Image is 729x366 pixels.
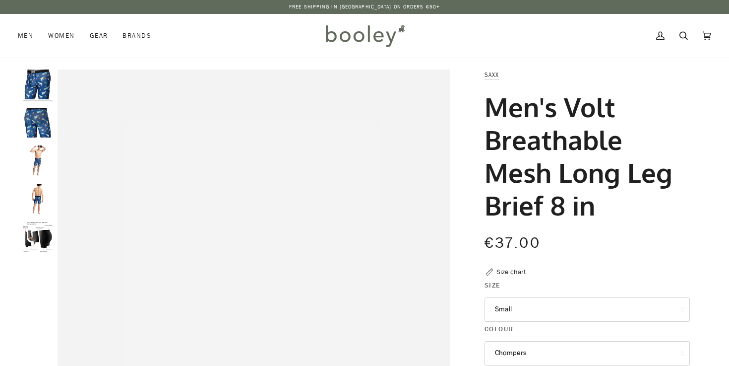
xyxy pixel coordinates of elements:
span: Gear [90,31,108,41]
span: Colour [485,324,514,334]
button: Chompers [485,341,690,366]
a: Gear [82,14,116,58]
img: Saxx-Men's Volt Long Leg Boxer Brief Chompers - Booley Galway [23,70,53,99]
h1: Men's Volt Breathable Mesh Long Leg Brief 8 in [485,90,682,222]
p: Free Shipping in [GEOGRAPHIC_DATA] on Orders €50+ [289,3,440,11]
img: Saxx-Men's Volt Long Leg Boxer Brief Chompers - Booley Galway [23,184,53,214]
button: Small [485,297,690,322]
div: Size chart [496,267,526,277]
img: Booley [321,21,408,50]
img: Saxx-Men's Volt Long Leg Boxer Brief Chompers - Booley Galway [23,146,53,175]
img: Saxx-Men's Volt Long Leg Boxer Brief Chompers - Booley Galway [23,108,53,138]
span: Brands [122,31,151,41]
a: Saxx [485,71,499,79]
a: Brands [115,14,159,58]
span: Size [485,280,501,291]
span: Men [18,31,33,41]
span: Women [48,31,74,41]
span: €37.00 [485,233,541,253]
a: Women [41,14,82,58]
a: Men [18,14,41,58]
img: Saxx-Men's Volt Long Leg Boxer Brief - Booley Galway [23,222,53,252]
